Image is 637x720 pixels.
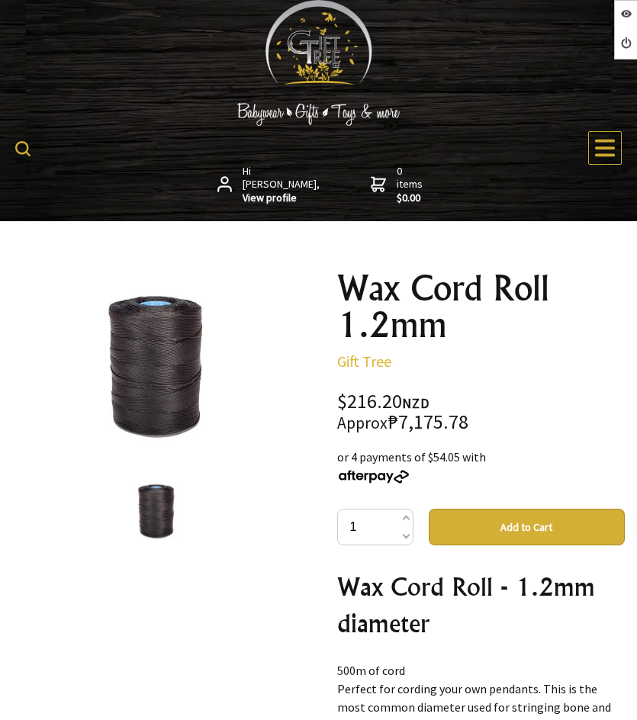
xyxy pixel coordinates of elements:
h1: Wax Cord Roll 1.2mm [337,270,626,343]
a: 0 items$0.00 [371,165,426,205]
img: Afterpay [337,470,410,484]
a: Hi [PERSON_NAME],View profile [217,165,322,205]
button: Add to Cart [429,509,626,545]
span: Hi [PERSON_NAME], [243,165,321,205]
a: Gift Tree [337,352,391,371]
small: Approx [337,413,388,433]
span: NZD [402,394,429,412]
span: 0 items [397,164,426,205]
div: or 4 payments of $54.05 with [337,448,626,484]
img: Babywear - Gifts - Toys & more [204,103,433,126]
img: product search [15,141,31,156]
div: $216.20 ₱7,175.78 [337,392,626,432]
h2: Wax Cord Roll - 1.2mm diameter [337,568,626,641]
strong: $0.00 [397,191,426,205]
img: Wax Cord Roll 1.2mm [127,482,185,540]
img: Wax Cord Roll 1.2mm [80,290,232,442]
strong: View profile [243,191,321,205]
